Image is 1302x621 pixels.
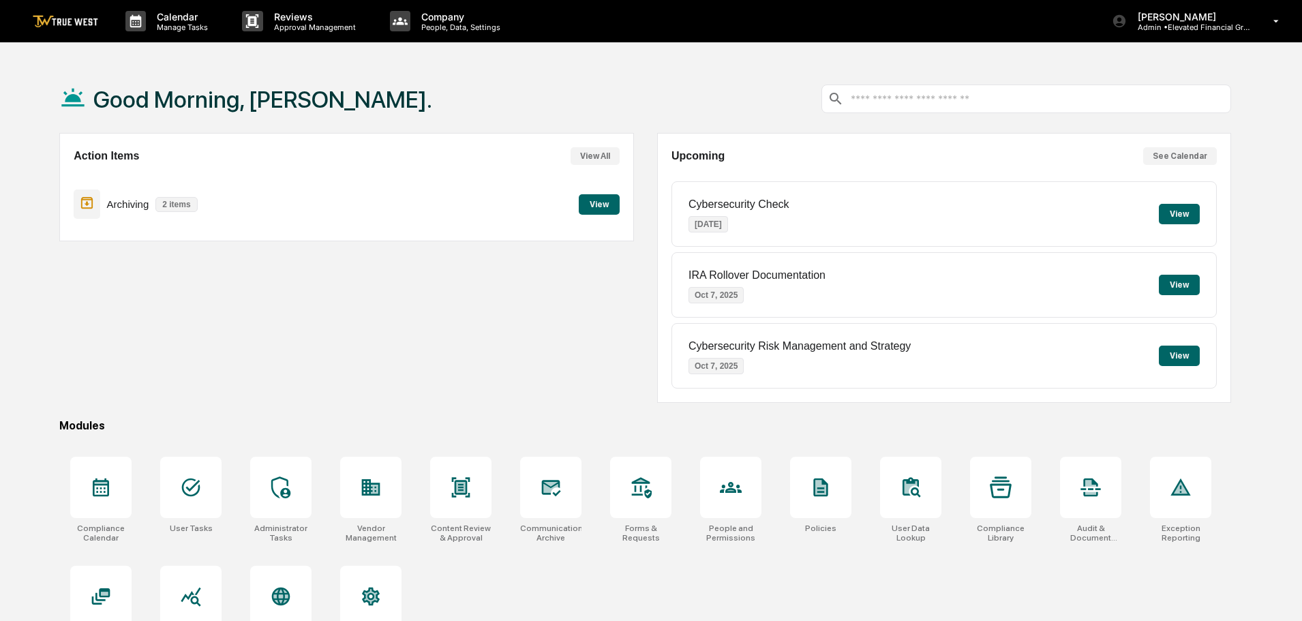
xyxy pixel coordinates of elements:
[340,524,402,543] div: Vendor Management
[170,524,213,533] div: User Tasks
[430,524,491,543] div: Content Review & Approval
[880,524,941,543] div: User Data Lookup
[520,524,581,543] div: Communications Archive
[93,86,432,113] h1: Good Morning, [PERSON_NAME].
[1060,524,1121,543] div: Audit & Document Logs
[1127,22,1254,32] p: Admin • Elevated Financial Group
[1159,204,1200,224] button: View
[74,150,139,162] h2: Action Items
[107,198,149,210] p: Archiving
[250,524,312,543] div: Administrator Tasks
[146,11,215,22] p: Calendar
[688,340,911,352] p: Cybersecurity Risk Management and Strategy
[688,269,826,282] p: IRA Rollover Documentation
[970,524,1031,543] div: Compliance Library
[688,216,728,232] p: [DATE]
[571,147,620,165] button: View All
[1127,11,1254,22] p: [PERSON_NAME]
[1143,147,1217,165] button: See Calendar
[1150,524,1211,543] div: Exception Reporting
[410,22,507,32] p: People, Data, Settings
[70,524,132,543] div: Compliance Calendar
[263,11,363,22] p: Reviews
[700,524,761,543] div: People and Permissions
[410,11,507,22] p: Company
[33,15,98,28] img: logo
[688,198,789,211] p: Cybersecurity Check
[59,419,1231,432] div: Modules
[688,358,744,374] p: Oct 7, 2025
[671,150,725,162] h2: Upcoming
[1159,346,1200,366] button: View
[805,524,836,533] div: Policies
[579,197,620,210] a: View
[688,287,744,303] p: Oct 7, 2025
[1159,275,1200,295] button: View
[1258,576,1295,613] iframe: Open customer support
[146,22,215,32] p: Manage Tasks
[610,524,671,543] div: Forms & Requests
[579,194,620,215] button: View
[263,22,363,32] p: Approval Management
[155,197,197,212] p: 2 items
